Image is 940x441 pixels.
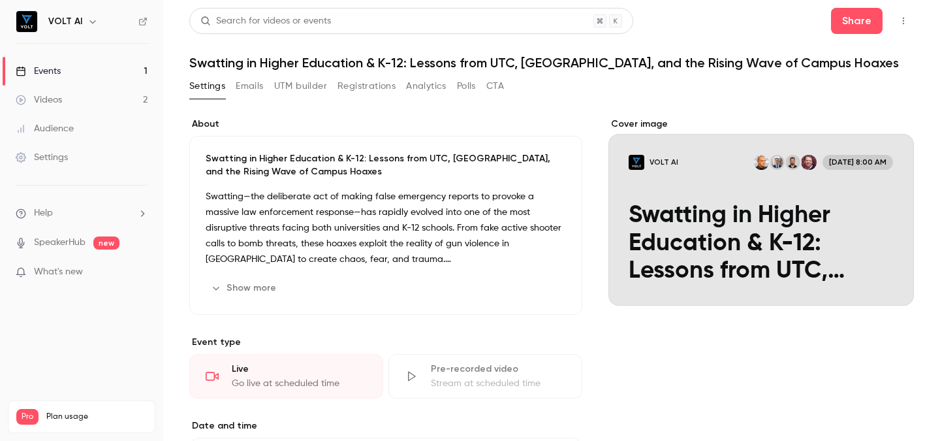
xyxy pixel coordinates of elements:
[16,206,148,220] li: help-dropdown-opener
[232,377,367,390] div: Go live at scheduled time
[431,377,566,390] div: Stream at scheduled time
[457,76,476,97] button: Polls
[431,363,566,376] div: Pre-recorded video
[486,76,504,97] button: CTA
[16,93,62,106] div: Videos
[16,122,74,135] div: Audience
[16,409,39,425] span: Pro
[189,419,582,433] label: Date and time
[189,336,582,349] p: Event type
[46,412,147,422] span: Plan usage
[34,265,83,279] span: What's new
[34,206,53,220] span: Help
[206,152,566,178] p: Swatting in Higher Education & K-12: Lessons from UTC, [GEOGRAPHIC_DATA], and the Rising Wave of ...
[16,11,37,32] img: VOLT AI
[608,118,914,131] label: Cover image
[189,354,383,399] div: LiveGo live at scheduled time
[93,237,119,250] span: new
[34,236,86,250] a: SpeakerHub
[189,118,582,131] label: About
[337,76,396,97] button: Registrations
[132,267,148,278] iframe: Noticeable Trigger
[189,76,225,97] button: Settings
[608,118,914,306] section: Cover image
[406,76,446,97] button: Analytics
[831,8,883,34] button: Share
[232,363,367,376] div: Live
[206,278,284,299] button: Show more
[200,14,331,28] div: Search for videos or events
[189,55,914,71] h1: Swatting in Higher Education & K-12: Lessons from UTC, [GEOGRAPHIC_DATA], and the Rising Wave of ...
[236,76,263,97] button: Emails
[206,189,566,267] p: Swatting—the deliberate act of making false emergency reports to provoke a massive law enforcemen...
[48,15,82,28] h6: VOLT AI
[16,65,61,78] div: Events
[16,151,68,164] div: Settings
[274,76,327,97] button: UTM builder
[388,354,582,399] div: Pre-recorded videoStream at scheduled time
